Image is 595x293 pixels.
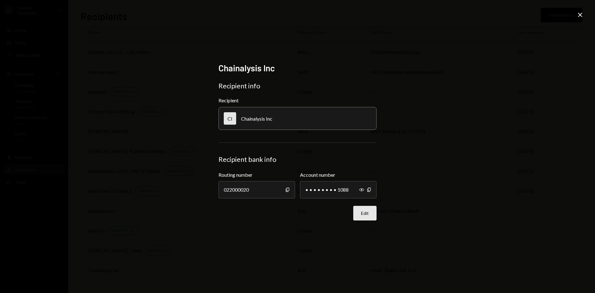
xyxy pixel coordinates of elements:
div: 022000020 [218,181,295,198]
button: Edit [353,206,377,220]
div: Recipient bank info [218,155,377,164]
div: Chainalysis Inc [241,116,272,122]
div: • • • • • • • • 1088 [300,181,377,198]
div: Recipient info [218,82,377,90]
div: CI [224,112,236,125]
label: Account number [300,171,377,179]
h2: Chainalysis Inc [218,62,377,74]
label: Routing number [218,171,295,179]
div: Recipient [218,97,377,103]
